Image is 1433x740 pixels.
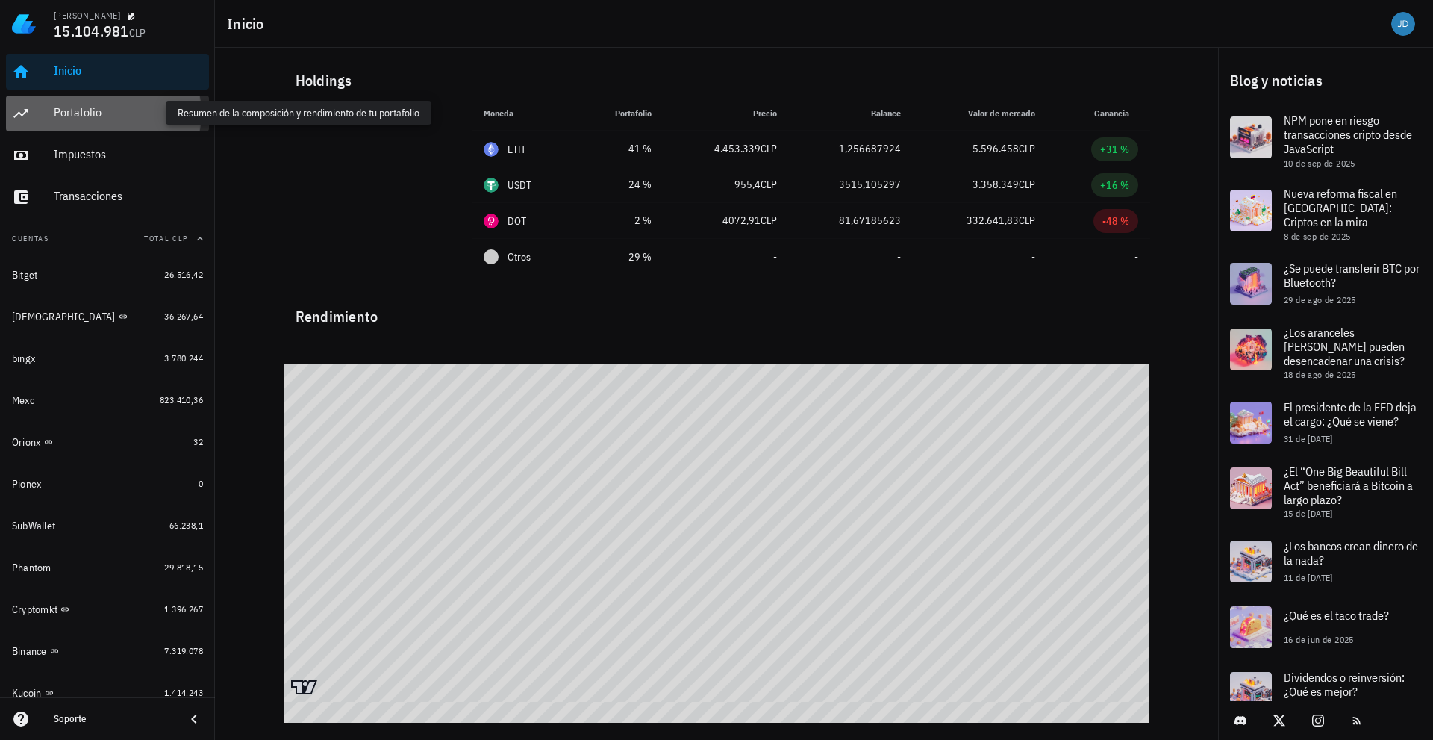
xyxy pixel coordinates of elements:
[1218,105,1433,178] a: NPM pone en riesgo transacciones cripto desde JavaScript 10 de sep de 2025
[6,137,209,173] a: Impuestos
[1218,390,1433,455] a: El presidente de la FED deja el cargo: ¿Qué se viene? 31 de [DATE]
[1218,660,1433,726] a: Dividendos o reinversión: ¿Qué es mejor?
[1391,12,1415,36] div: avatar
[484,142,499,157] div: ETH-icon
[508,214,527,228] div: DOT
[6,96,209,131] a: Portafolio
[972,178,1019,191] span: 3.358.349
[54,147,203,161] div: Impuestos
[588,141,652,157] div: 41 %
[664,96,789,131] th: Precio
[1019,214,1035,227] span: CLP
[472,96,576,131] th: Moneda
[773,250,777,264] span: -
[12,645,47,658] div: Binance
[576,96,664,131] th: Portafolio
[1031,250,1035,264] span: -
[1218,317,1433,390] a: ¿Los aranceles [PERSON_NAME] pueden desencadenar una crisis? 18 de ago de 2025
[164,603,203,615] span: 1.396.267
[199,478,203,489] span: 0
[1284,572,1333,583] span: 11 de [DATE]
[1019,178,1035,191] span: CLP
[6,675,209,711] a: Kucoin 1.414.243
[1094,108,1138,119] span: Ganancia
[761,214,777,227] span: CLP
[972,142,1019,155] span: 5.596.458
[129,26,146,40] span: CLP
[12,687,42,700] div: Kucoin
[164,645,203,656] span: 7.319.078
[6,550,209,585] a: Phantom 29.818,15
[54,21,129,41] span: 15.104.981
[801,141,901,157] div: 1,256687924
[801,177,901,193] div: 3515,105297
[164,311,203,322] span: 36.267,64
[1284,294,1356,305] span: 29 de ago de 2025
[6,508,209,544] a: SubWallet 66.238,1
[284,293,1150,329] div: Rendimiento
[1284,369,1356,380] span: 18 de ago de 2025
[1284,634,1354,645] span: 16 de jun de 2025
[1284,508,1333,519] span: 15 de [DATE]
[761,142,777,155] span: CLP
[734,178,761,191] span: 955,4
[588,213,652,228] div: 2 %
[714,142,761,155] span: 4.453.339
[1284,186,1397,229] span: Nueva reforma fiscal en [GEOGRAPHIC_DATA]: Criptos en la mira
[54,189,203,203] div: Transacciones
[6,466,209,502] a: Pionex 0
[144,234,188,243] span: Total CLP
[1134,250,1138,264] span: -
[1284,464,1413,507] span: ¿El “One Big Beautiful Bill Act” beneficiará a Bitcoin a largo plazo?
[12,269,38,282] div: Bitget
[54,63,203,78] div: Inicio
[12,394,34,407] div: Mexc
[1218,594,1433,660] a: ¿Qué es el taco trade? 16 de jun de 2025
[508,142,525,157] div: ETH
[6,257,209,293] a: Bitget 26.516,42
[789,96,913,131] th: Balance
[6,341,209,376] a: bingx 3.780.244
[1284,608,1389,623] span: ¿Qué es el taco trade?
[1284,670,1405,699] span: Dividendos o reinversión: ¿Qué es mejor?
[54,713,173,725] div: Soporte
[1284,113,1412,156] span: NPM pone en riesgo transacciones cripto desde JavaScript
[761,178,777,191] span: CLP
[160,394,203,405] span: 823.410,36
[193,436,203,447] span: 32
[291,680,317,694] a: Charting by TradingView
[484,214,499,228] div: DOT-icon
[54,10,120,22] div: [PERSON_NAME]
[6,591,209,627] a: Cryptomkt 1.396.267
[1100,178,1129,193] div: +16 %
[12,520,55,532] div: SubWallet
[1284,325,1405,368] span: ¿Los aranceles [PERSON_NAME] pueden desencadenar una crisis?
[6,221,209,257] button: CuentasTotal CLP
[12,603,57,616] div: Cryptomkt
[484,178,499,193] div: USDT-icon
[1218,455,1433,529] a: ¿El “One Big Beautiful Bill Act” beneficiará a Bitcoin a largo plazo? 15 de [DATE]
[913,96,1046,131] th: Valor de mercado
[967,214,1019,227] span: 332.641,83
[801,213,901,228] div: 81,67185623
[508,178,532,193] div: USDT
[588,177,652,193] div: 24 %
[54,105,203,119] div: Portafolio
[722,214,761,227] span: 4072,91
[12,562,51,574] div: Phantom
[897,250,901,264] span: -
[6,424,209,460] a: Orionx 32
[1284,261,1420,290] span: ¿Se puede transferir BTC por Bluetooth?
[1284,231,1350,242] span: 8 de sep de 2025
[6,54,209,90] a: Inicio
[227,12,270,36] h1: Inicio
[508,249,531,265] span: Otros
[1218,57,1433,105] div: Blog y noticias
[1284,538,1418,568] span: ¿Los bancos crean dinero de la nada?
[6,299,209,335] a: [DEMOGRAPHIC_DATA] 36.267,64
[164,269,203,280] span: 26.516,42
[284,57,1150,105] div: Holdings
[1284,433,1333,444] span: 31 de [DATE]
[164,687,203,698] span: 1.414.243
[6,382,209,418] a: Mexc 823.410,36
